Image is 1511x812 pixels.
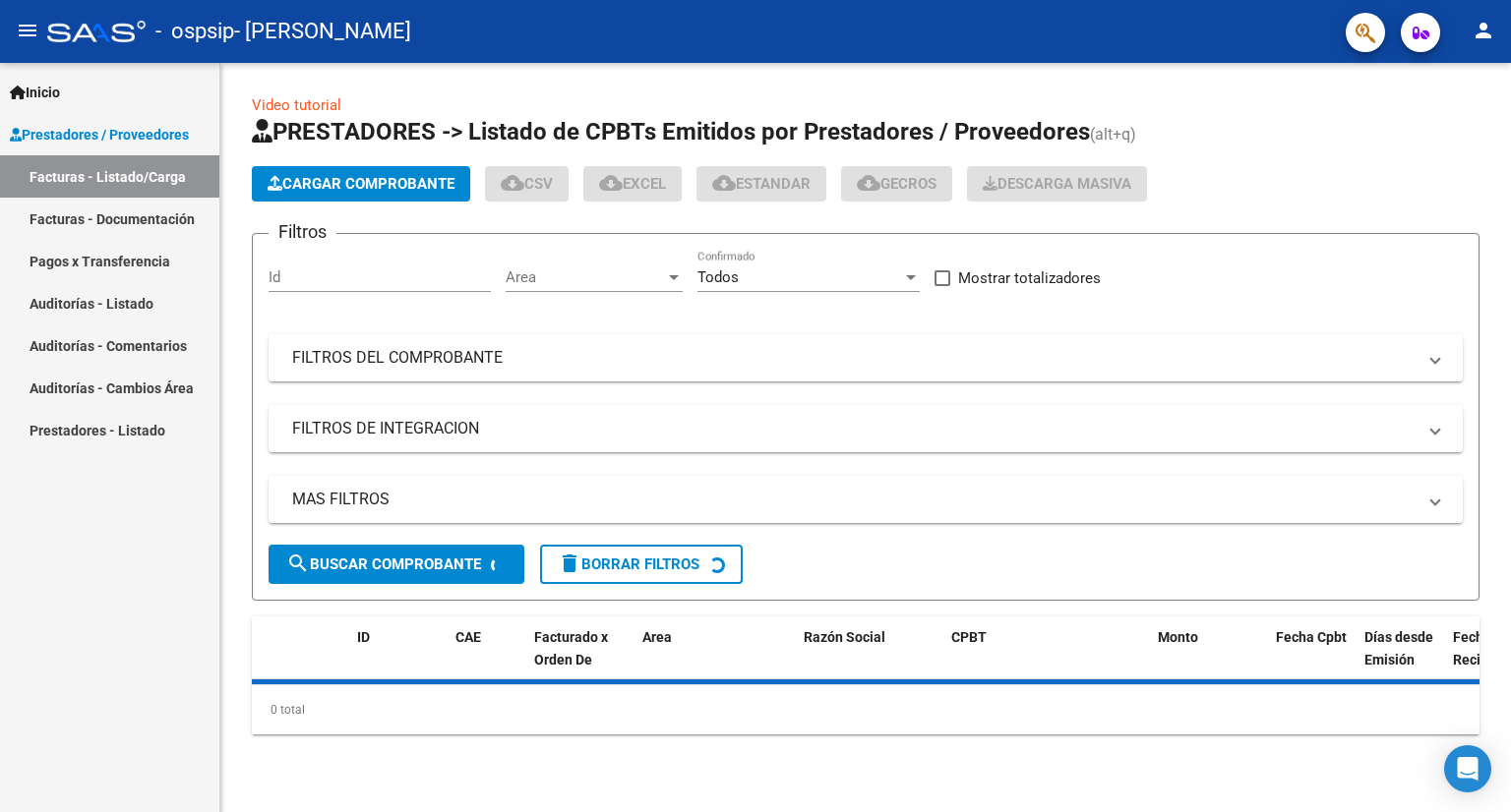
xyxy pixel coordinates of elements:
datatable-header-cell: Monto [1150,616,1268,703]
button: CSV [485,166,569,202]
datatable-header-cell: Facturado x Orden De [526,616,635,703]
mat-icon: menu [16,19,39,42]
span: Fecha Cpbt [1276,629,1347,645]
span: Area [506,268,665,286]
span: Razón Social [804,629,885,645]
mat-panel-title: FILTROS DE INTEGRACION [292,418,1416,439]
button: EXCEL [583,166,682,202]
mat-icon: person [1472,19,1495,42]
span: CSV [501,175,553,193]
span: Inicio [10,82,60,103]
button: Cargar Comprobante [252,166,470,202]
button: Buscar Comprobante [269,545,524,584]
span: Todos [697,268,739,286]
app-download-masive: Descarga masiva de comprobantes (adjuntos) [967,166,1147,202]
span: Cargar Comprobante [268,175,454,193]
span: Mostrar totalizadores [958,266,1101,290]
span: ID [357,629,370,645]
button: Borrar Filtros [540,545,743,584]
mat-icon: cloud_download [501,171,524,195]
datatable-header-cell: Area [635,616,767,703]
span: Fecha Recibido [1453,629,1508,667]
div: 0 total [252,685,1480,734]
button: Estandar [696,166,826,202]
h3: Filtros [269,218,336,246]
span: CPBT [951,629,987,645]
span: - ospsip [155,10,234,53]
span: Buscar Comprobante [286,555,481,573]
span: PRESTADORES -> Listado de CPBTs Emitidos por Prestadores / Proveedores [252,118,1090,145]
span: CAE [455,629,481,645]
mat-icon: cloud_download [857,171,880,195]
span: EXCEL [599,175,666,193]
datatable-header-cell: Días desde Emisión [1357,616,1445,703]
mat-panel-title: FILTROS DEL COMPROBANTE [292,347,1416,369]
span: (alt+q) [1090,125,1136,144]
mat-expansion-panel-header: FILTROS DE INTEGRACION [269,405,1463,452]
span: - [PERSON_NAME] [234,10,411,53]
datatable-header-cell: ID [349,616,448,703]
datatable-header-cell: Razón Social [796,616,943,703]
datatable-header-cell: Fecha Cpbt [1268,616,1357,703]
mat-expansion-panel-header: MAS FILTROS [269,476,1463,523]
span: Facturado x Orden De [534,629,608,667]
span: Días desde Emisión [1364,629,1433,667]
mat-icon: cloud_download [712,171,736,195]
span: Area [642,629,672,645]
span: Monto [1158,629,1198,645]
button: Gecros [841,166,952,202]
datatable-header-cell: CAE [448,616,526,703]
mat-expansion-panel-header: FILTROS DEL COMPROBANTE [269,334,1463,381]
mat-icon: cloud_download [599,171,623,195]
a: Video tutorial [252,96,341,114]
datatable-header-cell: CPBT [943,616,1150,703]
span: Prestadores / Proveedores [10,124,189,145]
span: Estandar [712,175,811,193]
button: Descarga Masiva [967,166,1147,202]
div: Open Intercom Messenger [1444,745,1491,792]
span: Gecros [857,175,937,193]
mat-panel-title: MAS FILTROS [292,489,1416,510]
mat-icon: delete [558,551,581,575]
span: Descarga Masiva [983,175,1131,193]
span: Borrar Filtros [558,555,699,573]
mat-icon: search [286,551,310,575]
